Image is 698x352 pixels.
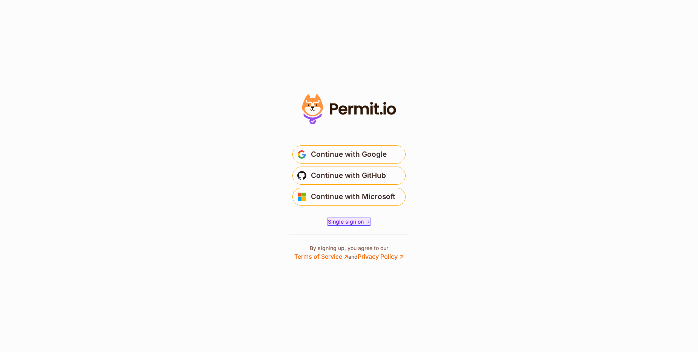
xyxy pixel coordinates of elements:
[294,244,404,261] p: By signing up, you agree to our and
[294,253,348,260] a: Terms of Service ↗
[292,167,406,185] button: Continue with GitHub
[311,191,395,203] span: Continue with Microsoft
[328,218,370,225] span: Single sign on ->
[358,253,404,260] a: Privacy Policy ↗
[311,148,387,161] span: Continue with Google
[292,188,406,206] button: Continue with Microsoft
[328,218,370,225] a: Single sign on ->
[292,145,406,164] button: Continue with Google
[311,170,386,182] span: Continue with GitHub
